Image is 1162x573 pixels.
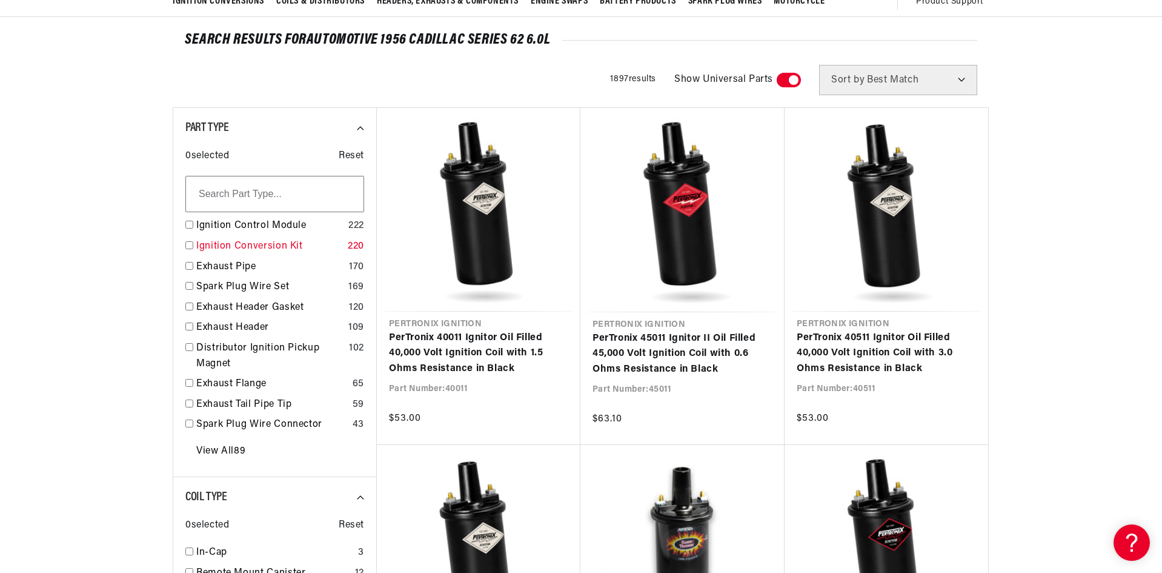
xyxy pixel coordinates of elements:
a: Exhaust Header Gasket [196,300,344,316]
div: 220 [348,239,364,255]
a: Spark Plug Wire Set [196,280,344,295]
a: PerTronix 40011 Ignitor Oil Filled 40,000 Volt Ignition Coil with 1.5 Ohms Resistance in Black [389,330,568,377]
a: Spark Plug Wire Connector [196,417,348,433]
a: Exhaust Pipe [196,260,344,275]
span: Part Type [185,122,228,134]
a: View All 89 [196,444,245,460]
div: 169 [348,280,364,295]
div: 43 [353,417,364,433]
span: Coil Type [185,491,227,503]
a: PerTronix 40511 Ignitor Oil Filled 40,000 Volt Ignition Coil with 3.0 Ohms Resistance in Black [797,330,976,377]
div: 222 [348,218,364,234]
span: 0 selected [185,149,229,164]
a: In-Cap [196,545,353,561]
div: 120 [349,300,364,316]
div: SEARCH RESULTS FOR Automotive 1956 Cadillac Series 62 6.0L [185,34,977,46]
div: 59 [353,397,364,413]
a: Distributor Ignition Pickup Magnet [196,341,344,372]
div: 102 [349,341,364,357]
div: 3 [358,545,364,561]
span: 1897 results [610,75,656,84]
a: Ignition Control Module [196,218,344,234]
a: Exhaust Tail Pipe Tip [196,397,348,413]
span: Reset [339,518,364,534]
input: Search Part Type... [185,176,364,212]
div: 109 [348,320,364,336]
a: Exhaust Flange [196,377,348,392]
select: Sort by [819,65,977,95]
span: Reset [339,149,364,164]
a: Ignition Conversion Kit [196,239,343,255]
a: Exhaust Header [196,320,344,336]
span: Show Universal Parts [674,72,773,88]
span: Sort by [831,75,865,85]
a: PerTronix 45011 Ignitor II Oil Filled 45,000 Volt Ignition Coil with 0.6 Ohms Resistance in Black [593,331,772,378]
div: 65 [353,377,364,392]
span: 0 selected [185,518,229,534]
div: 170 [349,260,364,275]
